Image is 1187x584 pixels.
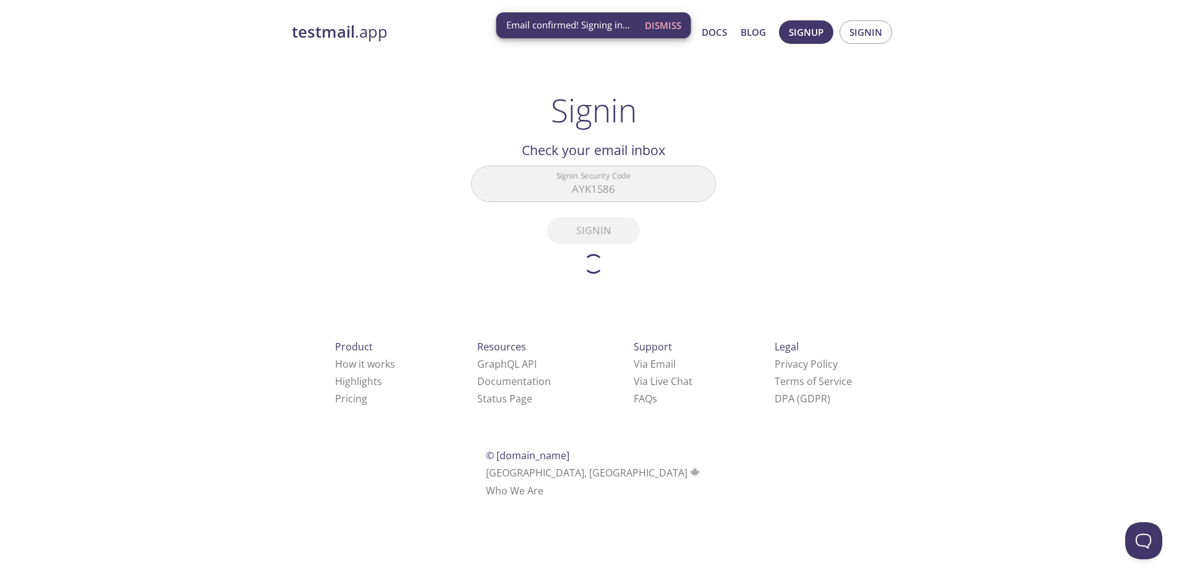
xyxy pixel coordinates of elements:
[486,484,543,497] a: Who We Are
[775,340,799,353] span: Legal
[789,24,823,40] span: Signup
[551,91,637,129] h1: Signin
[506,19,630,32] span: Email confirmed! Signing in...
[335,392,367,405] a: Pricing
[741,24,766,40] a: Blog
[477,375,551,388] a: Documentation
[486,449,569,462] span: © [DOMAIN_NAME]
[292,22,582,43] a: testmail.app
[840,20,892,44] button: Signin
[702,24,727,40] a: Docs
[292,21,355,43] strong: testmail
[634,357,676,371] a: Via Email
[634,340,672,353] span: Support
[477,340,526,353] span: Resources
[335,340,373,353] span: Product
[645,17,681,33] span: Dismiss
[779,20,833,44] button: Signup
[652,392,657,405] span: s
[775,392,830,405] a: DPA (GDPR)
[634,375,692,388] a: Via Live Chat
[775,357,838,371] a: Privacy Policy
[335,357,395,371] a: How it works
[775,375,852,388] a: Terms of Service
[477,392,532,405] a: Status Page
[640,14,686,37] button: Dismiss
[335,375,382,388] a: Highlights
[471,140,716,161] h2: Check your email inbox
[849,24,882,40] span: Signin
[1125,522,1162,559] iframe: Help Scout Beacon - Open
[486,466,702,480] span: [GEOGRAPHIC_DATA], [GEOGRAPHIC_DATA]
[634,392,657,405] a: FAQ
[477,357,537,371] a: GraphQL API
